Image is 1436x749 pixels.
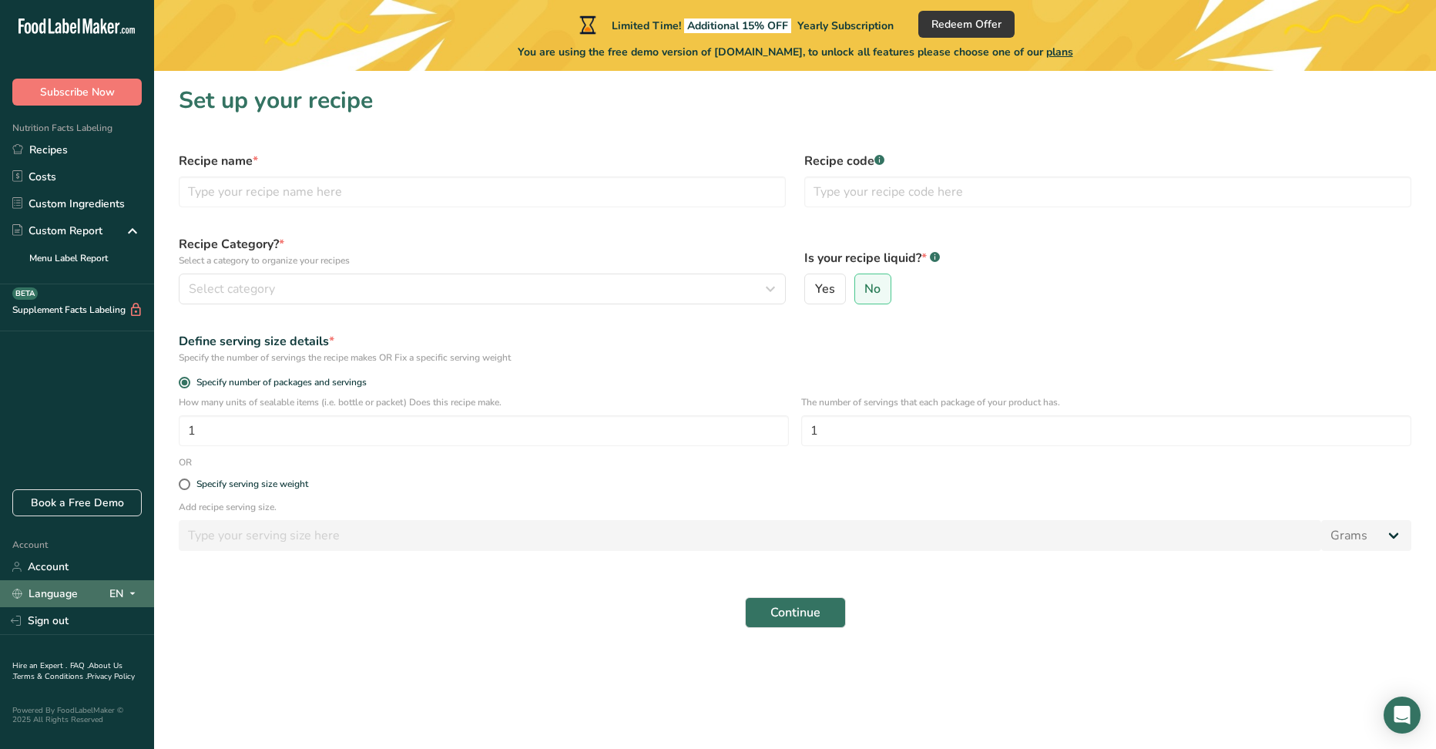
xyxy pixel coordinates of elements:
div: Specify serving size weight [196,479,308,490]
button: Select category [179,274,786,304]
div: Define serving size details [179,332,1411,351]
button: Continue [745,597,846,628]
h1: Set up your recipe [179,83,1411,118]
div: BETA [12,287,38,300]
span: Redeem Offer [931,16,1002,32]
a: About Us . [12,660,122,682]
a: Language [12,580,78,607]
p: Select a category to organize your recipes [179,254,786,267]
input: Type your serving size here [179,520,1321,551]
span: Additional 15% OFF [684,18,791,33]
button: Redeem Offer [918,11,1015,38]
span: Yearly Subscription [797,18,894,33]
div: Powered By FoodLabelMaker © 2025 All Rights Reserved [12,706,142,724]
span: plans [1046,45,1073,59]
div: EN [109,585,142,603]
a: Book a Free Demo [12,489,142,516]
div: Custom Report [12,223,102,239]
span: Subscribe Now [40,84,115,100]
input: Type your recipe name here [179,176,786,207]
span: No [864,281,881,297]
div: OR [169,455,201,469]
a: FAQ . [70,660,89,671]
div: Specify the number of servings the recipe makes OR Fix a specific serving weight [179,351,1411,364]
span: Specify number of packages and servings [190,377,367,388]
a: Privacy Policy [87,671,135,682]
div: Open Intercom Messenger [1384,697,1421,734]
button: Subscribe Now [12,79,142,106]
span: You are using the free demo version of [DOMAIN_NAME], to unlock all features please choose one of... [518,44,1073,60]
label: Recipe code [804,152,1411,170]
p: Add recipe serving size. [179,500,1411,514]
a: Hire an Expert . [12,660,67,671]
label: Recipe Category? [179,235,786,267]
div: Limited Time! [576,15,894,34]
input: Type your recipe code here [804,176,1411,207]
span: Yes [815,281,835,297]
label: Is your recipe liquid? [804,249,1411,267]
p: The number of servings that each package of your product has. [801,395,1411,409]
span: Select category [189,280,275,298]
p: How many units of sealable items (i.e. bottle or packet) Does this recipe make. [179,395,789,409]
span: Continue [770,603,820,622]
a: Terms & Conditions . [13,671,87,682]
label: Recipe name [179,152,786,170]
